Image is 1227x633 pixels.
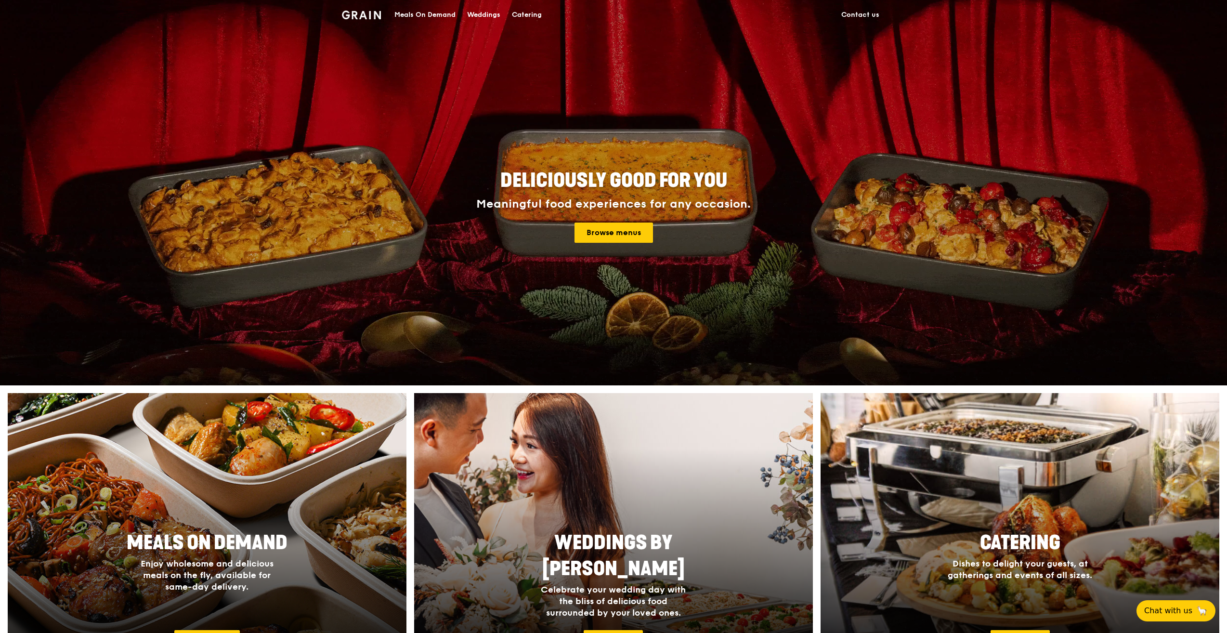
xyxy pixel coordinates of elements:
[461,0,506,29] a: Weddings
[1144,605,1192,617] span: Chat with us
[542,531,685,580] span: Weddings by [PERSON_NAME]
[1196,605,1208,617] span: 🦙
[1136,600,1215,621] button: Chat with us🦙
[835,0,885,29] a: Contact us
[394,0,456,29] div: Meals On Demand
[141,558,274,592] span: Enjoy wholesome and delicious meals on the fly, available for same-day delivery.
[342,11,381,19] img: Grain
[948,558,1092,580] span: Dishes to delight your guests, at gatherings and events of all sizes.
[500,169,727,192] span: Deliciously good for you
[467,0,500,29] div: Weddings
[440,198,787,211] div: Meaningful food experiences for any occasion.
[574,223,653,243] a: Browse menus
[512,0,542,29] div: Catering
[980,531,1060,554] span: Catering
[506,0,548,29] a: Catering
[127,531,287,554] span: Meals On Demand
[541,584,686,618] span: Celebrate your wedding day with the bliss of delicious food surrounded by your loved ones.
